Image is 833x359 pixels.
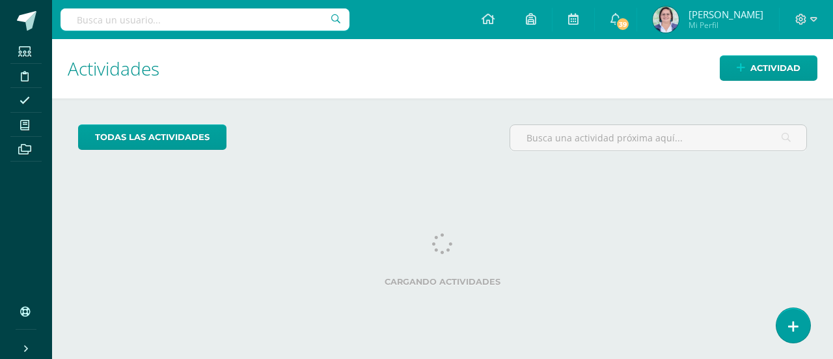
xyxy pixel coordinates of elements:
[616,17,630,31] span: 39
[653,7,679,33] img: cb6240ca9060cd5322fbe56422423029.png
[78,124,226,150] a: todas las Actividades
[720,55,817,81] a: Actividad
[78,277,807,287] label: Cargando actividades
[68,39,817,98] h1: Actividades
[689,8,763,21] span: [PERSON_NAME]
[510,125,806,151] input: Busca una actividad próxima aquí...
[750,56,800,80] span: Actividad
[689,20,763,31] span: Mi Perfil
[61,8,349,31] input: Busca un usuario...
